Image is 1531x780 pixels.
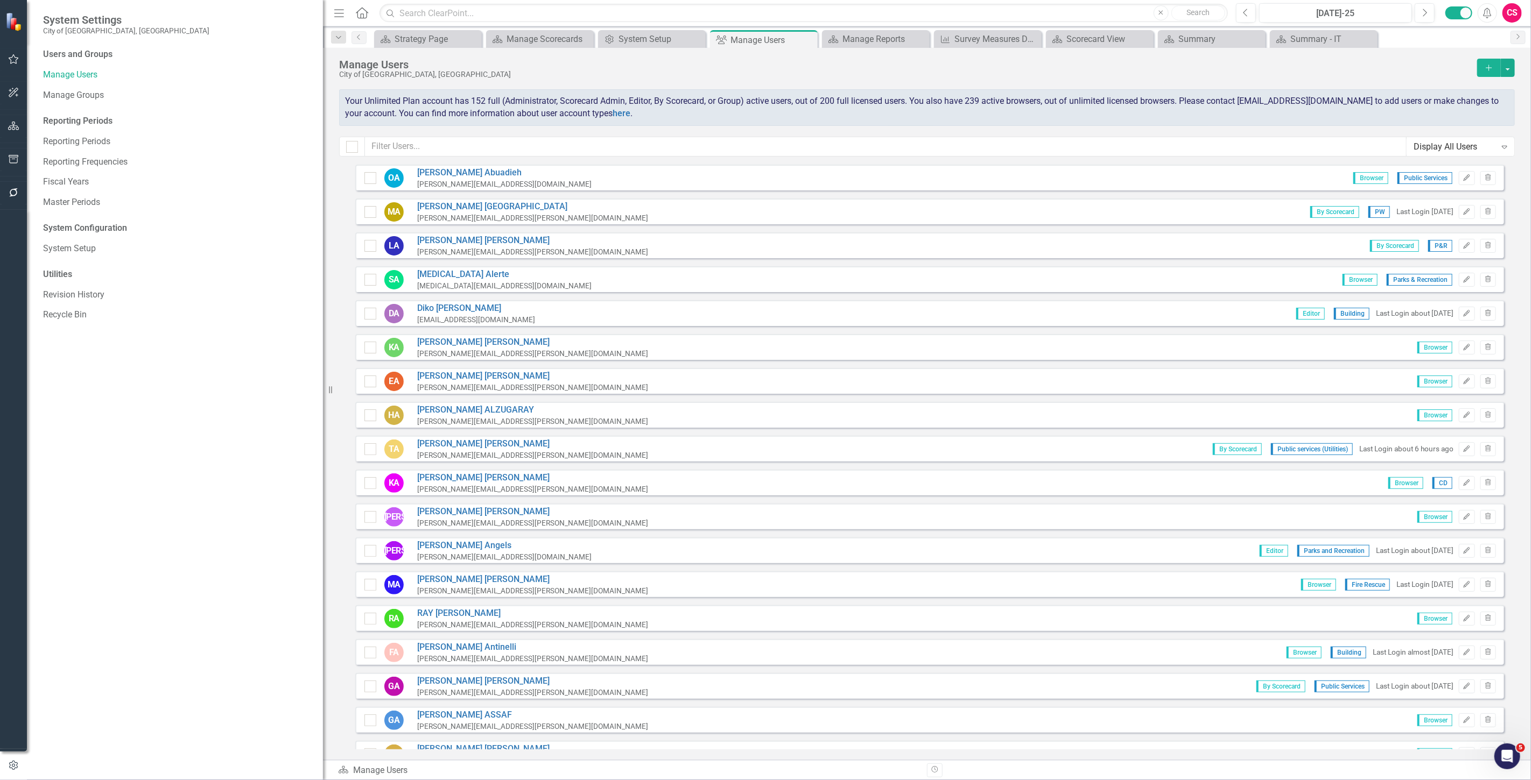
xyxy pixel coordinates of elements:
[489,32,591,46] a: Manage Scorecards
[43,156,312,168] a: Reporting Frequencies
[1370,240,1419,252] span: By Scorecard
[417,641,648,654] a: [PERSON_NAME] Antinelli
[339,59,1472,70] div: Manage Users
[825,32,927,46] a: Manage Reports
[417,687,648,698] div: [PERSON_NAME][EMAIL_ADDRESS][PERSON_NAME][DOMAIN_NAME]
[384,473,404,493] div: KA
[417,506,648,518] a: [PERSON_NAME] [PERSON_NAME]
[1502,3,1522,23] button: CS
[339,70,1472,79] div: City of [GEOGRAPHIC_DATA], [GEOGRAPHIC_DATA]
[619,32,703,46] div: System Setup
[384,372,404,391] div: EA
[384,406,404,425] div: HA
[345,96,1499,118] span: Your Unlimited Plan account has 152 full (Administrator, Scorecard Admin, Editor, By Scorecard, o...
[417,709,648,721] a: [PERSON_NAME] ASSAF
[1260,545,1288,557] span: Editor
[1256,680,1305,692] span: By Scorecard
[1334,308,1370,320] span: Building
[1315,680,1370,692] span: Public Services
[43,268,312,281] div: Utilities
[417,743,648,755] a: [PERSON_NAME] [PERSON_NAME]
[1376,308,1453,318] div: Last Login about [DATE]
[43,196,312,209] a: Master Periods
[364,137,1407,157] input: Filter Users...
[417,370,648,382] a: [PERSON_NAME] [PERSON_NAME]
[1432,477,1452,489] span: CD
[338,764,919,777] div: Manage Users
[1301,579,1336,591] span: Browser
[417,336,648,349] a: [PERSON_NAME] [PERSON_NAME]
[1417,714,1452,726] span: Browser
[384,202,404,222] div: MA
[1417,613,1452,625] span: Browser
[1417,511,1452,523] span: Browser
[43,309,312,321] a: Recycle Bin
[384,677,404,696] div: GA
[1297,545,1370,557] span: Parks and Recreation
[601,32,703,46] a: System Setup
[384,236,404,256] div: LA
[937,32,1039,46] a: Survey Measures Data (FY To Date)
[1396,579,1453,590] div: Last Login [DATE]
[1345,579,1390,591] span: Fire Rescue
[384,711,404,730] div: GA
[1417,409,1452,421] span: Browser
[507,32,591,46] div: Manage Scorecards
[954,32,1039,46] div: Survey Measures Data (FY To Date)
[1387,274,1452,286] span: Parks & Recreation
[417,247,648,257] div: [PERSON_NAME][EMAIL_ADDRESS][PERSON_NAME][DOMAIN_NAME]
[43,26,209,35] small: City of [GEOGRAPHIC_DATA], [GEOGRAPHIC_DATA]
[731,33,815,47] div: Manage Users
[43,136,312,148] a: Reporting Periods
[384,643,404,662] div: FA
[1287,647,1322,658] span: Browser
[1428,240,1452,252] span: P&R
[417,201,648,213] a: [PERSON_NAME] [GEOGRAPHIC_DATA]
[417,235,648,247] a: [PERSON_NAME] [PERSON_NAME]
[1417,342,1452,353] span: Browser
[417,654,648,664] div: [PERSON_NAME][EMAIL_ADDRESS][PERSON_NAME][DOMAIN_NAME]
[417,721,648,732] div: [PERSON_NAME][EMAIL_ADDRESS][PERSON_NAME][DOMAIN_NAME]
[384,609,404,628] div: RA
[1049,32,1151,46] a: Scorecard View
[43,243,312,255] a: System Setup
[43,222,312,235] div: System Configuration
[384,541,404,561] div: [PERSON_NAME]
[43,89,312,102] a: Manage Groups
[1271,443,1353,455] span: Public services (Utilities)
[417,573,648,586] a: [PERSON_NAME] [PERSON_NAME]
[417,382,648,393] div: [PERSON_NAME][EMAIL_ADDRESS][PERSON_NAME][DOMAIN_NAME]
[842,32,927,46] div: Manage Reports
[1186,8,1210,17] span: Search
[417,167,592,179] a: [PERSON_NAME] Abuadieh
[1273,32,1375,46] a: Summary - IT
[417,438,648,450] a: [PERSON_NAME] [PERSON_NAME]
[1343,274,1378,286] span: Browser
[5,12,24,31] img: ClearPoint Strategy
[1259,3,1412,23] button: [DATE]-25
[1368,206,1390,218] span: PW
[417,472,648,484] a: [PERSON_NAME] [PERSON_NAME]
[1373,647,1453,657] div: Last Login almost [DATE]
[1414,140,1496,153] div: Display All Users
[43,115,312,127] div: Reporting Periods
[417,349,648,359] div: [PERSON_NAME][EMAIL_ADDRESS][PERSON_NAME][DOMAIN_NAME]
[417,620,648,630] div: [PERSON_NAME][EMAIL_ADDRESS][PERSON_NAME][DOMAIN_NAME]
[417,607,648,620] a: RAY [PERSON_NAME]
[43,69,312,81] a: Manage Users
[1417,748,1452,760] span: Browser
[417,179,592,189] div: [PERSON_NAME][EMAIL_ADDRESS][DOMAIN_NAME]
[1290,32,1375,46] div: Summary - IT
[1353,172,1388,184] span: Browser
[417,552,592,562] div: [PERSON_NAME][EMAIL_ADDRESS][DOMAIN_NAME]
[1396,207,1453,217] div: Last Login [DATE]
[43,289,312,301] a: Revision History
[1213,443,1262,455] span: By Scorecard
[395,32,479,46] div: Strategy Page
[417,404,648,416] a: [PERSON_NAME] ALZUGARAY
[384,338,404,357] div: KA
[384,270,404,289] div: SA
[417,302,535,315] a: Diko [PERSON_NAME]
[43,176,312,188] a: Fiscal Years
